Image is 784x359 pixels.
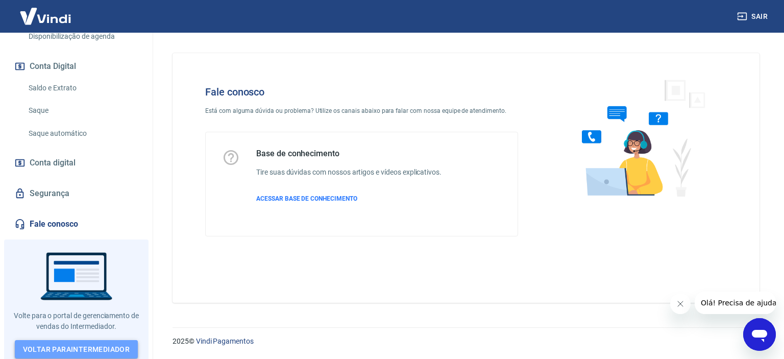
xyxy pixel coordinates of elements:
[24,123,140,144] a: Saque automático
[256,195,357,202] span: ACESSAR BASE DE CONHECIMENTO
[743,318,776,351] iframe: Botão para abrir a janela de mensagens
[205,106,518,115] p: Está com alguma dúvida ou problema? Utilize os canais abaixo para falar com nossa equipe de atend...
[24,100,140,121] a: Saque
[24,78,140,99] a: Saldo e Extrato
[6,7,86,15] span: Olá! Precisa de ajuda?
[695,292,776,314] iframe: Mensagem da empresa
[12,1,79,32] img: Vindi
[256,167,442,178] h6: Tire suas dúvidas com nossos artigos e vídeos explicativos.
[561,69,717,206] img: Fale conosco
[30,156,76,170] span: Conta digital
[12,55,140,78] button: Conta Digital
[12,152,140,174] a: Conta digital
[173,336,759,347] p: 2025 ©
[15,340,138,359] a: Voltar paraIntermediador
[735,7,772,26] button: Sair
[256,149,442,159] h5: Base de conhecimento
[205,86,518,98] h4: Fale conosco
[196,337,254,345] a: Vindi Pagamentos
[670,294,691,314] iframe: Fechar mensagem
[256,194,442,203] a: ACESSAR BASE DE CONHECIMENTO
[12,182,140,205] a: Segurança
[24,26,140,47] a: Disponibilização de agenda
[12,213,140,235] a: Fale conosco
